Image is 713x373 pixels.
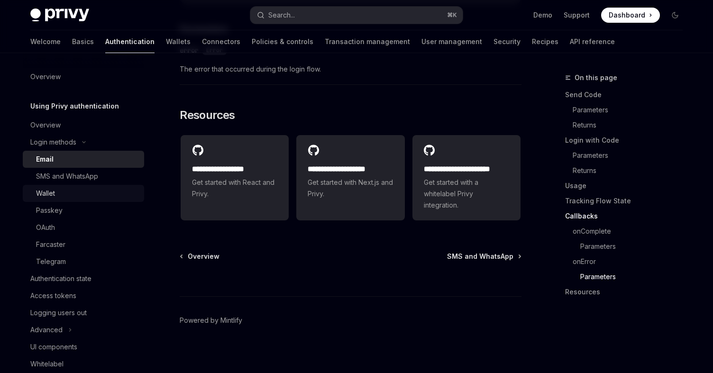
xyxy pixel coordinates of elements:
a: Overview [23,117,144,134]
div: Email [36,154,54,165]
a: Whitelabel [23,355,144,373]
a: Callbacks [565,209,690,224]
a: Recipes [532,30,558,53]
div: Advanced [30,324,63,336]
a: Overview [181,252,219,261]
span: Get started with Next.js and Privy. [308,177,393,200]
a: Demo [533,10,552,20]
a: Send Code [565,87,690,102]
a: Authentication state [23,270,144,287]
span: On this page [575,72,617,83]
a: Passkey [23,202,144,219]
a: Parameters [565,102,690,118]
span: Get started with a whitelabel Privy integration. [424,177,509,211]
a: Transaction management [325,30,410,53]
a: SMS and WhatsApp [23,168,144,185]
a: User management [421,30,482,53]
a: Powered by Mintlify [180,316,242,325]
a: Returns [565,163,690,178]
a: Connectors [202,30,240,53]
div: Search... [268,9,295,21]
a: Dashboard [601,8,660,23]
div: OAuth [36,222,55,233]
a: Wallet [23,185,144,202]
div: Access tokens [30,290,76,301]
h5: Using Privy authentication [30,100,119,112]
a: Tracking Flow State [565,193,690,209]
div: Authentication state [30,273,91,284]
div: UI components [30,341,77,353]
a: Farcaster [23,236,144,253]
a: API reference [570,30,615,53]
button: Toggle dark mode [667,8,683,23]
a: Policies & controls [252,30,313,53]
a: Access tokens [23,287,144,304]
a: Parameters [565,148,690,163]
span: The error that occurred during the login flow. [180,64,521,75]
a: Returns [565,118,690,133]
a: onError [565,254,690,269]
span: Get started with React and Privy. [192,177,277,200]
button: Advanced [23,321,144,338]
div: Whitelabel [30,358,64,370]
a: Usage [565,178,690,193]
a: Basics [72,30,94,53]
div: Farcaster [36,239,65,250]
a: Telegram [23,253,144,270]
div: Telegram [36,256,66,267]
div: Overview [30,71,61,82]
div: Logging users out [30,307,87,318]
a: SMS and WhatsApp [447,252,521,261]
a: Support [564,10,590,20]
div: Login methods [30,136,76,148]
span: ⌘ K [447,11,457,19]
a: Parameters [565,239,690,254]
div: Wallet [36,188,55,199]
a: Overview [23,68,144,85]
span: Dashboard [609,10,645,20]
a: UI components [23,338,144,355]
a: Welcome [30,30,61,53]
a: Logging users out [23,304,144,321]
button: Search...⌘K [250,7,463,24]
a: Login with Code [565,133,690,148]
a: Authentication [105,30,155,53]
a: Security [494,30,521,53]
a: Email [23,151,144,168]
span: Resources [180,108,235,123]
div: Overview [30,119,61,131]
div: Passkey [36,205,63,216]
span: Overview [188,252,219,261]
a: Wallets [166,30,191,53]
a: Parameters [565,269,690,284]
a: onComplete [565,224,690,239]
img: dark logo [30,9,89,22]
div: SMS and WhatsApp [36,171,98,182]
a: Resources [565,284,690,300]
span: SMS and WhatsApp [447,252,513,261]
button: Login methods [23,134,144,151]
a: OAuth [23,219,144,236]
